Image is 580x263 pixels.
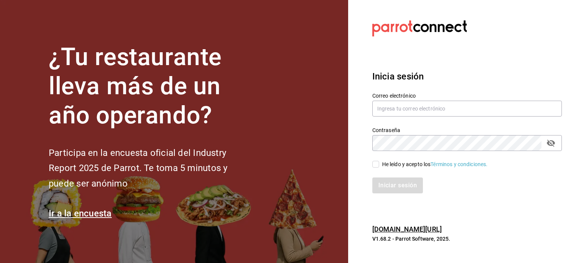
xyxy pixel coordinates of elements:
[49,43,253,130] h1: ¿Tu restaurante lleva más de un año operando?
[372,101,562,117] input: Ingresa tu correo electrónico
[382,160,488,168] div: He leído y acepto los
[430,161,487,167] a: Términos y condiciones.
[372,235,562,243] p: V1.68.2 - Parrot Software, 2025.
[372,93,562,98] label: Correo electrónico
[49,208,112,219] a: Ir a la encuesta
[372,70,562,83] h3: Inicia sesión
[372,128,562,133] label: Contraseña
[49,145,253,191] h2: Participa en la encuesta oficial del Industry Report 2025 de Parrot. Te toma 5 minutos y puede se...
[545,137,557,149] button: passwordField
[372,225,442,233] a: [DOMAIN_NAME][URL]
